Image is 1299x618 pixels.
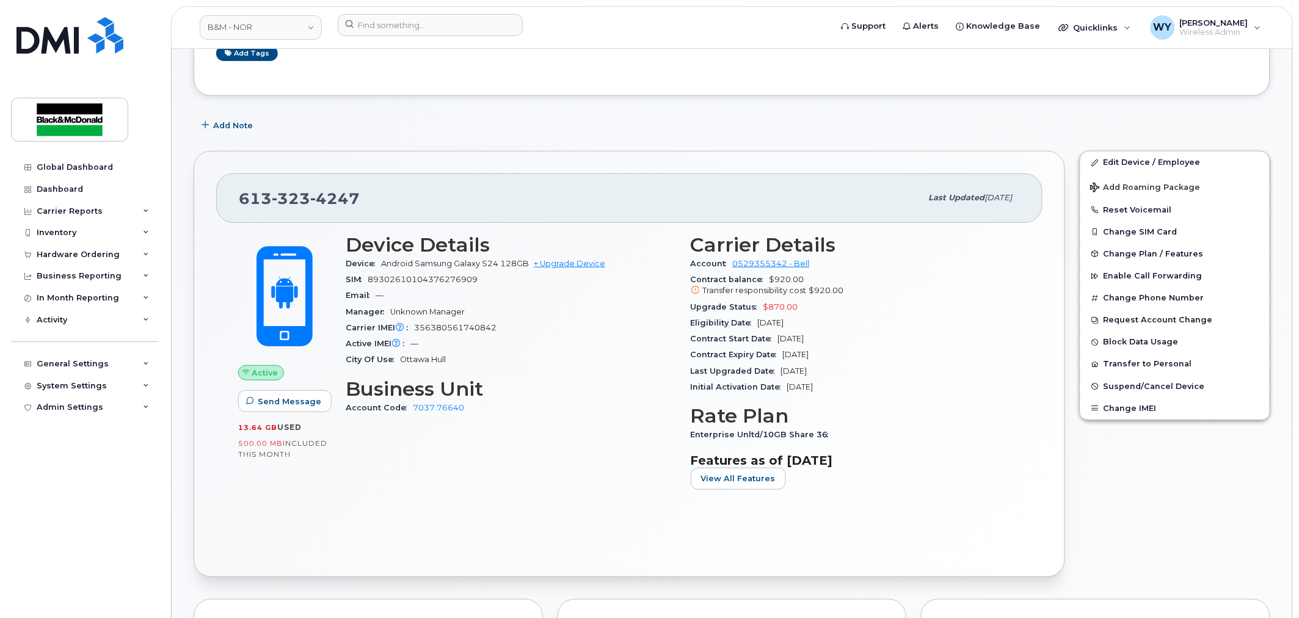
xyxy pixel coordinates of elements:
[1080,199,1270,221] button: Reset Voicemail
[1104,382,1205,391] span: Suspend/Cancel Device
[691,468,786,490] button: View All Features
[346,275,368,284] span: SIM
[346,403,413,412] span: Account Code
[238,438,327,459] span: included this month
[1142,15,1270,40] div: Wesley Yue
[1080,376,1270,398] button: Suspend/Cancel Device
[948,14,1049,38] a: Knowledge Base
[410,339,418,348] span: —
[778,334,804,343] span: [DATE]
[368,275,478,284] span: 89302610104376276909
[238,423,277,432] span: 13.64 GB
[1080,287,1270,309] button: Change Phone Number
[1154,20,1172,35] span: WY
[929,193,985,202] span: Last updated
[376,291,384,300] span: —
[985,193,1013,202] span: [DATE]
[701,473,776,484] span: View All Features
[852,20,886,32] span: Support
[414,323,497,332] span: 356380561740842
[413,403,464,412] a: 7037.76640
[1090,183,1201,194] span: Add Roaming Package
[691,382,787,391] span: Initial Activation Date
[787,382,813,391] span: [DATE]
[1050,15,1140,40] div: Quicklinks
[895,14,948,38] a: Alerts
[200,15,322,40] a: B&M - NOR
[1080,174,1270,199] button: Add Roaming Package
[346,234,676,256] h3: Device Details
[781,366,807,376] span: [DATE]
[400,355,446,364] span: Ottawa Hull
[390,307,465,316] span: Unknown Manager
[238,390,332,412] button: Send Message
[703,286,807,295] span: Transfer responsibility cost
[691,453,1021,468] h3: Features as of [DATE]
[1180,27,1248,37] span: Wireless Admin
[272,189,310,208] span: 323
[1104,272,1203,281] span: Enable Call Forwarding
[346,355,400,364] span: City Of Use
[691,318,758,327] span: Eligibility Date
[346,307,390,316] span: Manager
[338,14,523,36] input: Find something...
[691,366,781,376] span: Last Upgraded Date
[691,234,1021,256] h3: Carrier Details
[1080,309,1270,331] button: Request Account Change
[213,120,253,131] span: Add Note
[733,259,810,268] a: 0529355342 - Bell
[216,46,278,61] a: Add tags
[277,423,302,432] span: used
[346,378,676,400] h3: Business Unit
[809,286,844,295] span: $920.00
[258,396,321,407] span: Send Message
[1080,331,1270,353] button: Block Data Usage
[346,339,410,348] span: Active IMEI
[1080,265,1270,287] button: Enable Call Forwarding
[691,259,733,268] span: Account
[1080,398,1270,420] button: Change IMEI
[346,291,376,300] span: Email
[691,275,770,284] span: Contract balance
[252,367,278,379] span: Active
[691,275,1021,297] span: $920.00
[691,405,1021,427] h3: Rate Plan
[1104,249,1204,258] span: Change Plan / Features
[758,318,784,327] span: [DATE]
[691,430,835,439] span: Enterprise Unltd/10GB Share 36
[691,302,763,311] span: Upgrade Status
[691,350,783,359] span: Contract Expiry Date
[310,189,360,208] span: 4247
[763,302,798,311] span: $870.00
[783,350,809,359] span: [DATE]
[1080,243,1270,265] button: Change Plan / Features
[194,114,263,136] button: Add Note
[691,334,778,343] span: Contract Start Date
[967,20,1041,32] span: Knowledge Base
[1080,353,1270,375] button: Transfer to Personal
[1180,18,1248,27] span: [PERSON_NAME]
[381,259,529,268] span: Android Samsung Galaxy S24 128GB
[1080,221,1270,243] button: Change SIM Card
[534,259,605,268] a: + Upgrade Device
[346,323,414,332] span: Carrier IMEI
[914,20,939,32] span: Alerts
[239,189,360,208] span: 613
[833,14,895,38] a: Support
[346,259,381,268] span: Device
[1080,151,1270,173] a: Edit Device / Employee
[1074,23,1118,32] span: Quicklinks
[238,439,283,448] span: 500.00 MB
